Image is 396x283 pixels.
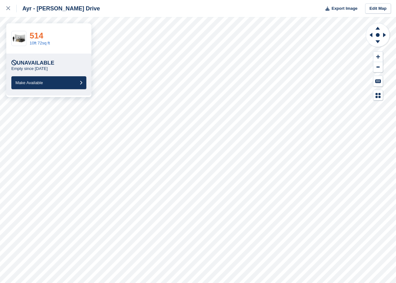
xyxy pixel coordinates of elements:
[11,66,48,71] p: Empty since [DATE]
[15,80,43,85] span: Make Available
[30,41,50,45] a: 10ft 72sq ft
[373,52,383,62] button: Zoom In
[11,60,54,66] div: Unavailable
[365,3,391,14] a: Edit Map
[373,62,383,72] button: Zoom Out
[373,90,383,101] button: Map Legend
[373,76,383,86] button: Keyboard Shortcuts
[331,5,357,12] span: Export Image
[11,76,86,89] button: Make Available
[30,31,43,40] a: 514
[17,5,100,12] div: Ayr - [PERSON_NAME] Drive
[12,33,26,44] img: Copy%20of%2075-sqft-unit.jpg
[322,3,358,14] button: Export Image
